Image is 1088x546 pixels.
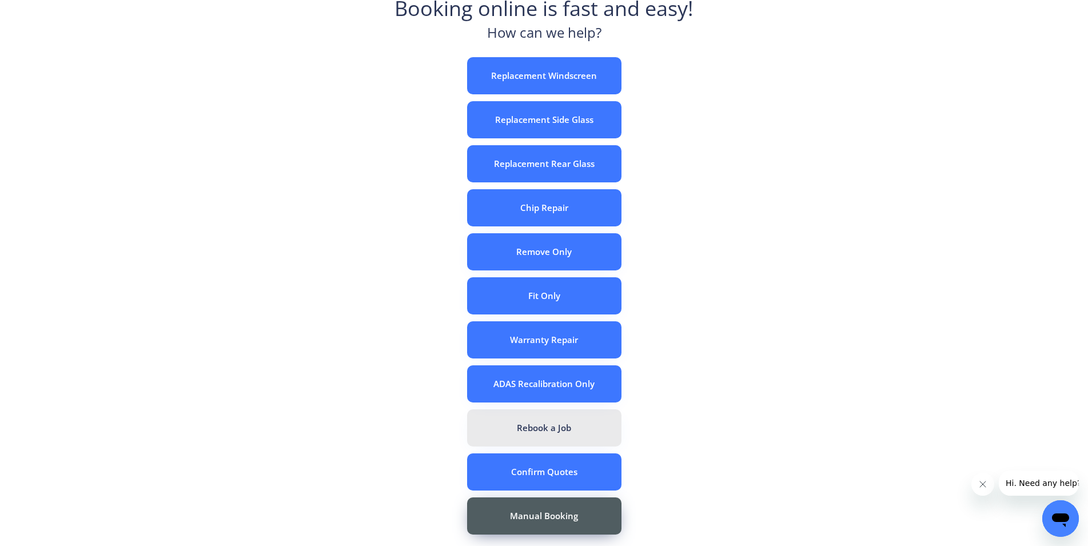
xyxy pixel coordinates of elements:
button: Remove Only [467,233,621,270]
div: How can we help? [487,23,601,49]
button: Replacement Side Glass [467,101,621,138]
button: Confirm Quotes [467,453,621,491]
button: ADAS Recalibration Only [467,365,621,402]
button: Replacement Rear Glass [467,145,621,182]
iframe: Close message [971,473,994,496]
button: Manual Booking [467,497,621,535]
button: Rebook a Job [467,409,621,447]
button: Fit Only [467,277,621,314]
button: Replacement Windscreen [467,57,621,94]
button: Warranty Repair [467,321,621,358]
iframe: Message from company [999,471,1079,496]
iframe: Button to launch messaging window [1042,500,1079,537]
span: Hi. Need any help? [7,8,82,17]
button: Chip Repair [467,189,621,226]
